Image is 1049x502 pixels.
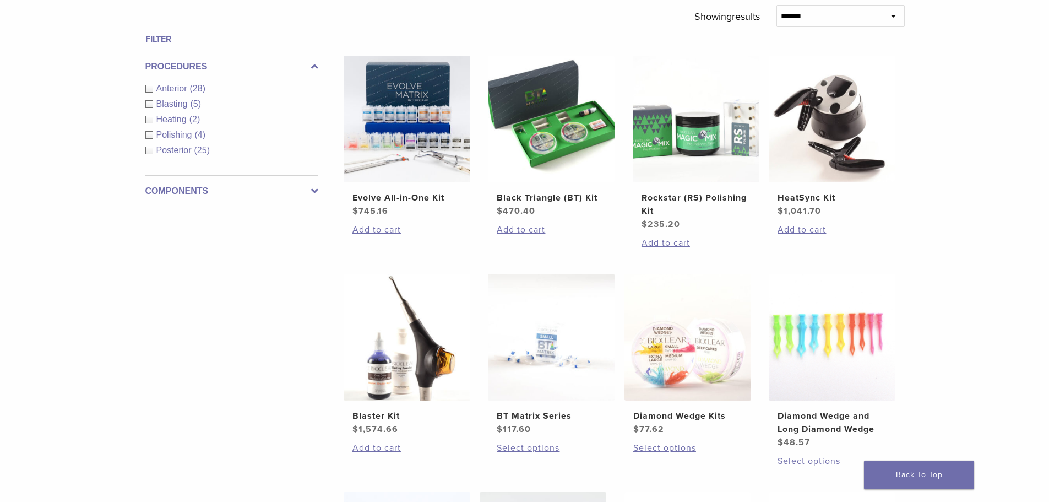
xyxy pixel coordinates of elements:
[864,461,974,489] a: Back To Top
[768,56,896,218] a: HeatSync KitHeatSync Kit $1,041.70
[642,191,751,218] h2: Rockstar (RS) Polishing Kit
[145,60,318,73] label: Procedures
[632,56,760,231] a: Rockstar (RS) Polishing KitRockstar (RS) Polishing Kit $235.20
[156,99,191,109] span: Blasting
[497,223,606,236] a: Add to cart: “Black Triangle (BT) Kit”
[189,115,200,124] span: (2)
[190,84,205,93] span: (28)
[769,274,895,401] img: Diamond Wedge and Long Diamond Wedge
[487,56,616,218] a: Black Triangle (BT) KitBlack Triangle (BT) Kit $470.40
[497,424,531,435] bdi: 117.60
[778,437,784,448] span: $
[778,223,887,236] a: Add to cart: “HeatSync Kit”
[488,56,615,182] img: Black Triangle (BT) Kit
[487,274,616,436] a: BT Matrix SeriesBT Matrix Series $117.60
[343,274,471,436] a: Blaster KitBlaster Kit $1,574.66
[497,424,503,435] span: $
[642,219,648,230] span: $
[624,274,751,401] img: Diamond Wedge Kits
[156,84,190,93] span: Anterior
[497,441,606,455] a: Select options for “BT Matrix Series”
[156,145,194,155] span: Posterior
[145,33,318,46] h4: Filter
[633,424,664,435] bdi: 77.62
[624,274,752,436] a: Diamond Wedge KitsDiamond Wedge Kits $77.62
[497,191,606,204] h2: Black Triangle (BT) Kit
[352,409,461,423] h2: Blaster Kit
[352,191,461,204] h2: Evolve All-in-One Kit
[156,130,195,139] span: Polishing
[344,274,470,401] img: Blaster Kit
[633,441,742,455] a: Select options for “Diamond Wedge Kits”
[497,206,535,217] bdi: 470.40
[497,409,606,423] h2: BT Matrix Series
[352,441,461,455] a: Add to cart: “Blaster Kit”
[497,206,503,217] span: $
[768,274,896,449] a: Diamond Wedge and Long Diamond WedgeDiamond Wedge and Long Diamond Wedge $48.57
[694,5,760,28] p: Showing results
[343,56,471,218] a: Evolve All-in-One KitEvolve All-in-One Kit $745.16
[156,115,189,124] span: Heating
[778,191,887,204] h2: HeatSync Kit
[352,206,388,217] bdi: 745.16
[778,437,810,448] bdi: 48.57
[642,219,680,230] bdi: 235.20
[344,56,470,182] img: Evolve All-in-One Kit
[352,223,461,236] a: Add to cart: “Evolve All-in-One Kit”
[145,185,318,198] label: Components
[352,424,398,435] bdi: 1,574.66
[190,99,201,109] span: (5)
[633,56,759,182] img: Rockstar (RS) Polishing Kit
[488,274,615,401] img: BT Matrix Series
[633,409,742,423] h2: Diamond Wedge Kits
[352,424,358,435] span: $
[769,56,895,182] img: HeatSync Kit
[778,206,784,217] span: $
[778,206,821,217] bdi: 1,041.70
[352,206,358,217] span: $
[194,145,210,155] span: (25)
[778,409,887,436] h2: Diamond Wedge and Long Diamond Wedge
[778,455,887,468] a: Select options for “Diamond Wedge and Long Diamond Wedge”
[642,236,751,250] a: Add to cart: “Rockstar (RS) Polishing Kit”
[633,424,639,435] span: $
[194,130,205,139] span: (4)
